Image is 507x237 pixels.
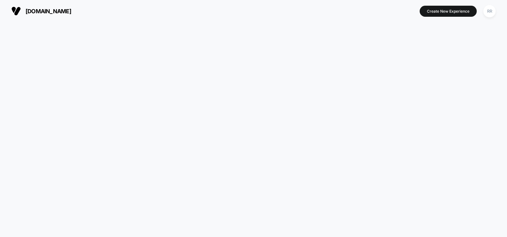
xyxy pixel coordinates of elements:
[420,6,477,17] button: Create New Experience
[11,6,21,16] img: Visually logo
[483,5,496,17] div: RR
[481,5,498,18] button: RR
[26,8,71,15] span: [DOMAIN_NAME]
[9,6,73,16] button: [DOMAIN_NAME]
